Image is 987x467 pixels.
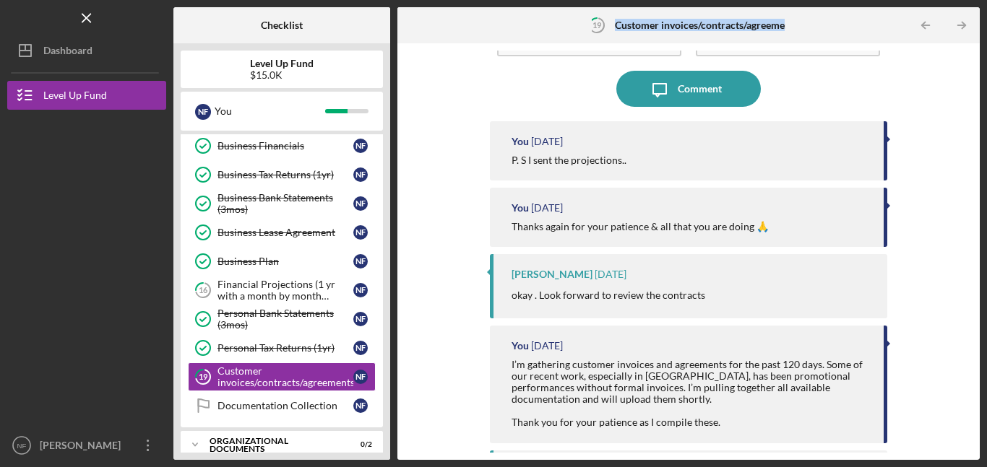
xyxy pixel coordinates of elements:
[210,437,336,453] div: Organizational Documents
[353,341,368,355] div: N F
[188,247,376,276] a: Business PlanNF
[353,196,368,211] div: N F
[7,36,166,65] button: Dashboard
[7,431,166,460] button: NF[PERSON_NAME]
[188,131,376,160] a: Business FinancialsNF
[512,221,769,232] div: Thanks again for your patience & all that you are doing 🙏
[188,362,376,391] a: 19Customer invoices/contracts/agreementsNF
[217,307,353,331] div: Personal Bank Statements (3mos)
[353,312,368,326] div: N F
[346,440,372,449] div: 0 / 2
[353,139,368,153] div: N F
[215,99,325,123] div: You
[188,391,376,420] a: Documentation CollectionNF
[353,398,368,413] div: N F
[217,227,353,238] div: Business Lease Agreement
[512,202,529,214] div: You
[17,442,27,450] text: NF
[512,287,705,303] p: okay . Look forward to review the contracts
[217,140,353,152] div: Business Financials
[592,20,602,30] tspan: 19
[353,283,368,297] div: N F
[353,254,368,269] div: N F
[512,269,592,280] div: [PERSON_NAME]
[678,71,722,107] div: Comment
[217,192,353,215] div: Business Bank Statements (3mos)
[217,256,353,267] div: Business Plan
[353,167,368,182] div: N F
[43,81,107,113] div: Level Up Fund
[195,104,211,120] div: N F
[217,279,353,302] div: Financial Projections (1 yr with a month by month breakdown)
[250,58,314,69] b: Level Up Fund
[217,342,353,354] div: Personal Tax Returns (1yr)
[250,69,314,81] div: $15.0K
[595,269,626,280] time: 2025-08-15 12:24
[217,169,353,180] div: Business Tax Returns (1yr)
[512,136,529,147] div: You
[188,333,376,362] a: Personal Tax Returns (1yr)NF
[217,400,353,411] div: Documentation Collection
[188,276,376,305] a: 16Financial Projections (1 yr with a month by month breakdown)NF
[261,19,303,31] b: Checklist
[512,154,626,166] div: P. S I sent the projections..
[36,431,130,463] div: [PERSON_NAME]
[188,218,376,247] a: Business Lease AgreementNF
[188,189,376,218] a: Business Bank Statements (3mos)NF
[615,19,798,31] b: Customer invoices/contracts/agreements
[188,305,376,333] a: Personal Bank Statements (3mos)NF
[199,286,208,295] tspan: 16
[217,365,353,388] div: Customer invoices/contracts/agreements
[531,340,563,352] time: 2025-08-15 07:59
[531,136,563,147] time: 2025-08-15 12:32
[188,160,376,189] a: Business Tax Returns (1yr)NF
[512,340,529,352] div: You
[353,370,368,384] div: N F
[353,225,368,240] div: N F
[616,71,761,107] button: Comment
[43,36,92,69] div: Dashboard
[512,359,869,429] div: I’m gathering customer invoices and agreements for the past 120 days. Some of our recent work, es...
[7,81,166,110] button: Level Up Fund
[531,202,563,214] time: 2025-08-15 12:32
[199,372,208,382] tspan: 19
